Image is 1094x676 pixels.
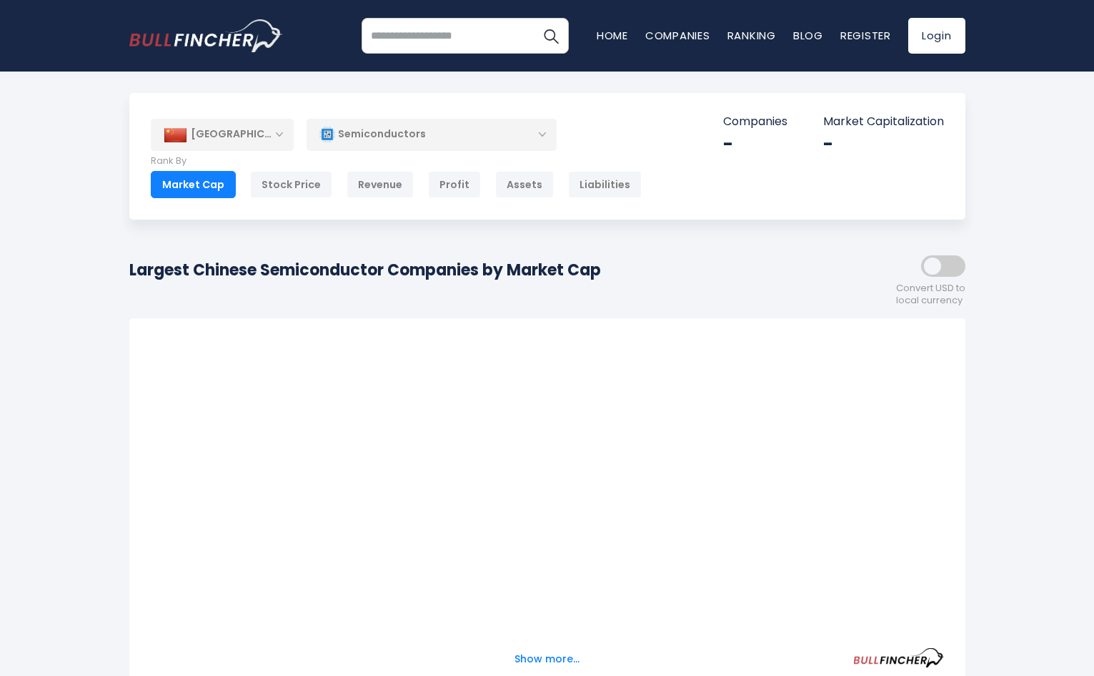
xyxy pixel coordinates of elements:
div: Stock Price [250,171,332,198]
div: Market Cap [151,171,236,198]
div: [GEOGRAPHIC_DATA] [151,119,294,150]
img: bullfincher logo [129,19,283,52]
p: Market Capitalization [823,114,944,129]
div: - [823,133,944,155]
a: Register [840,28,891,43]
a: Ranking [727,28,776,43]
a: Blog [793,28,823,43]
h1: Largest Chinese Semiconductor Companies by Market Cap [129,258,601,282]
a: Home [597,28,628,43]
div: - [723,133,787,155]
a: Companies [645,28,710,43]
div: Revenue [347,171,414,198]
a: Go to homepage [129,19,283,52]
div: Liabilities [568,171,642,198]
button: Search [533,18,569,54]
button: Show more... [506,647,588,671]
div: Profit [428,171,481,198]
span: Convert USD to local currency [896,283,965,307]
p: Rank By [151,155,642,167]
a: Login [908,18,965,54]
p: Companies [723,114,787,129]
div: Semiconductors [307,118,557,151]
div: Assets [495,171,554,198]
